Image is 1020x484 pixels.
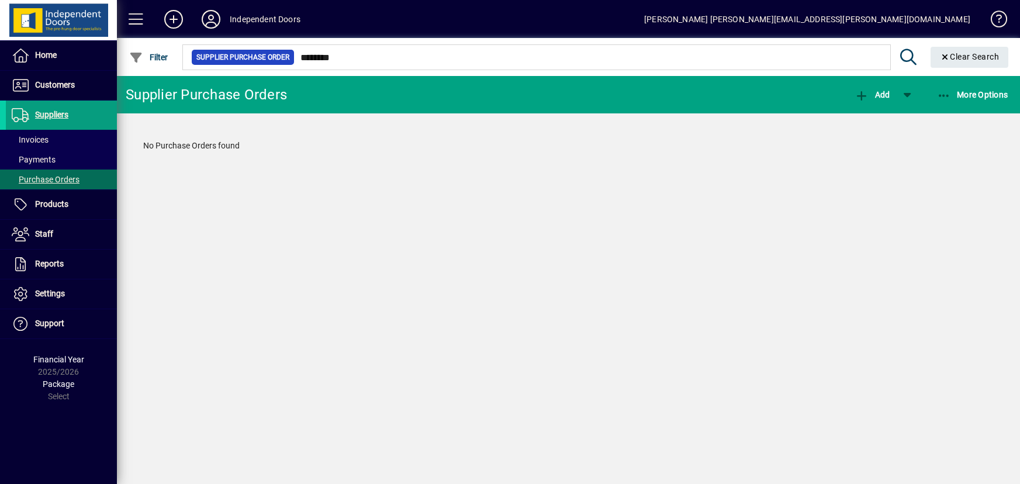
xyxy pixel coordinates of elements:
[931,47,1009,68] button: Clear
[934,84,1011,105] button: More Options
[43,379,74,389] span: Package
[12,135,49,144] span: Invoices
[12,175,79,184] span: Purchase Orders
[6,130,117,150] a: Invoices
[644,10,970,29] div: [PERSON_NAME] [PERSON_NAME][EMAIL_ADDRESS][PERSON_NAME][DOMAIN_NAME]
[35,229,53,238] span: Staff
[33,355,84,364] span: Financial Year
[35,289,65,298] span: Settings
[6,170,117,189] a: Purchase Orders
[982,2,1005,40] a: Knowledge Base
[6,250,117,279] a: Reports
[35,199,68,209] span: Products
[852,84,893,105] button: Add
[6,309,117,338] a: Support
[940,52,1000,61] span: Clear Search
[937,90,1008,99] span: More Options
[35,259,64,268] span: Reports
[35,80,75,89] span: Customers
[192,9,230,30] button: Profile
[12,155,56,164] span: Payments
[132,128,1005,164] div: No Purchase Orders found
[6,190,117,219] a: Products
[196,51,289,63] span: Supplier Purchase Order
[855,90,890,99] span: Add
[35,319,64,328] span: Support
[126,47,171,68] button: Filter
[6,279,117,309] a: Settings
[35,110,68,119] span: Suppliers
[126,85,287,104] div: Supplier Purchase Orders
[129,53,168,62] span: Filter
[6,150,117,170] a: Payments
[155,9,192,30] button: Add
[6,41,117,70] a: Home
[6,220,117,249] a: Staff
[6,71,117,100] a: Customers
[230,10,300,29] div: Independent Doors
[35,50,57,60] span: Home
